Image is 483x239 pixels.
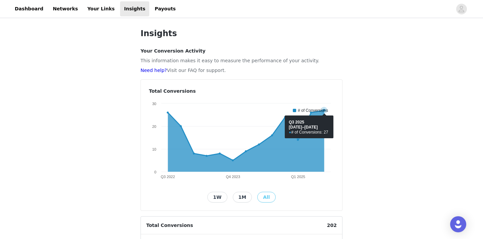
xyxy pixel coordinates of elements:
[298,108,328,113] text: # of Conversions
[291,175,305,179] text: Q1 2025
[161,175,175,179] text: Q3 2022
[49,1,82,16] a: Networks
[83,1,119,16] a: Your Links
[141,27,342,39] h1: Insights
[11,1,47,16] a: Dashboard
[257,192,275,203] button: All
[120,1,149,16] a: Insights
[207,192,227,203] button: 1W
[152,125,156,129] text: 20
[141,67,342,74] p: Visit our FAQ for support.
[141,217,199,234] span: Total Conversions
[151,1,180,16] a: Payouts
[141,57,342,64] p: This information makes it easy to measure the performance of your activity.
[152,147,156,151] text: 10
[141,68,167,73] a: Need help?
[152,102,156,106] text: 30
[458,4,465,14] div: avatar
[322,217,342,234] span: 202
[233,192,252,203] button: 1M
[141,48,342,55] h4: Your Conversion Activity
[226,175,240,179] text: Q4 2023
[450,216,466,232] div: Open Intercom Messenger
[154,170,156,174] text: 0
[149,88,334,95] h4: Total Conversions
